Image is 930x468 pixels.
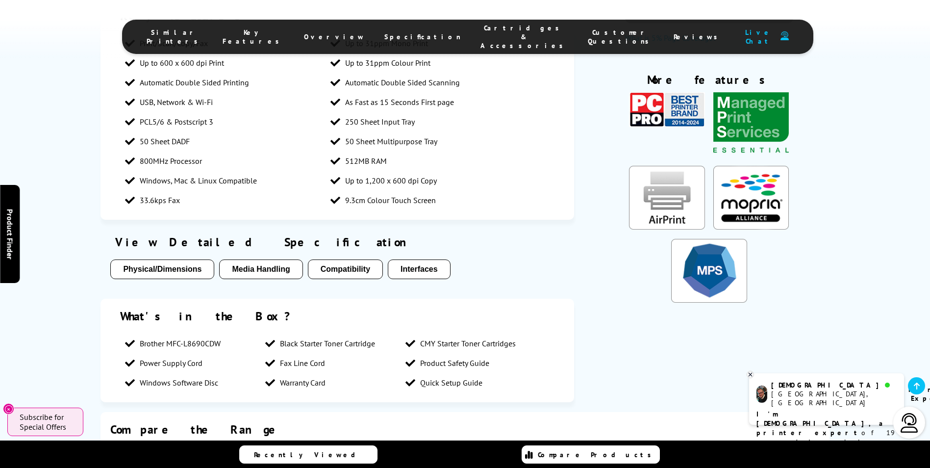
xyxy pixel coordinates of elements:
a: KeyFeatureModal85 [629,222,704,232]
th: Price ex Vat [528,437,653,462]
img: Mopria Certified [713,166,789,230]
div: What's in the Box? [120,309,554,324]
button: Physical/Dimensions [110,260,214,279]
span: Windows Software Disc [140,378,218,388]
span: Warranty Card [280,378,326,388]
span: Compare Products [538,450,656,459]
button: Close [3,403,14,415]
span: Power Supply Cord [140,358,202,368]
span: Up to 31ppm Colour Print [345,58,430,68]
div: Compare the Range [110,422,819,437]
span: Automatic Double Sided Printing [140,78,249,87]
button: Media Handling [219,260,302,279]
span: USB, Network & Wi-Fi [140,97,213,107]
img: user-headset-light.svg [900,413,919,433]
span: Quick Setup Guide [420,378,482,388]
span: Up to 1,200 x 600 dpi Copy [345,176,437,185]
span: Specification [384,32,461,41]
a: KeyFeatureModal306 [671,295,747,305]
span: Black Starter Toner Cartridge [280,338,375,348]
span: CMY Starter Toner Cartridges [420,338,516,348]
span: Fax Line Cord [280,358,325,368]
img: Brother Managed Print Services [671,239,747,303]
div: [DEMOGRAPHIC_DATA] [771,381,896,390]
b: I'm [DEMOGRAPHIC_DATA], a printer expert [756,410,886,437]
a: Compare Products [522,445,660,464]
span: Reviews [674,32,723,41]
span: Key Features [223,28,284,46]
span: Similar Printers [147,28,203,46]
img: chris-livechat.png [756,386,767,403]
span: PCL5/6 & Postscript 3 [140,117,213,127]
img: PC Pro Award [629,92,704,127]
img: AirPrint [629,166,704,230]
span: Windows, Mac & Linux Compatible [140,176,257,185]
span: Automatic Double Sided Scanning [345,78,460,87]
span: As Fast as 15 Seconds First page [345,97,454,107]
div: View Detailed Specification [110,234,564,250]
a: KeyFeatureModal340 [713,149,789,158]
a: KeyFeatureModal324 [713,222,789,232]
p: of 19 years! I can help you choose the right product [756,410,897,466]
span: 250 Sheet Input Tray [345,117,415,127]
button: Interfaces [388,260,451,279]
span: Up to 600 x 600 dpi Print [140,58,224,68]
span: 50 Sheet Multipurpose Tray [345,136,437,146]
span: 512MB RAM [345,156,387,166]
span: 33.6kps Fax [140,195,180,205]
span: 9.3cm Colour Touch Screen [345,195,436,205]
button: Compatibility [308,260,383,279]
span: 800MHz Processor [140,156,202,166]
span: Product Safety Guide [420,358,489,368]
span: Subscribe for Special Offers [20,412,74,432]
span: Cartridges & Accessories [480,24,568,50]
img: user-headset-duotone.svg [780,31,789,41]
div: [GEOGRAPHIC_DATA], [GEOGRAPHIC_DATA] [771,390,896,407]
span: 50 Sheet DADF [140,136,190,146]
th: Model [110,437,323,462]
span: Brother MFC-L8690CDW [140,338,221,348]
th: Double Sided Printing [323,437,528,462]
span: Customer Questions [588,28,654,46]
img: Brother MPS Essential [713,92,789,156]
a: Recently Viewed [239,445,377,464]
span: Product Finder [5,209,15,260]
span: Recently Viewed [254,450,365,459]
span: Overview [304,32,365,41]
div: More features [625,72,793,92]
a: KeyFeatureModal353 [629,119,704,129]
span: Live Chat [742,28,776,46]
